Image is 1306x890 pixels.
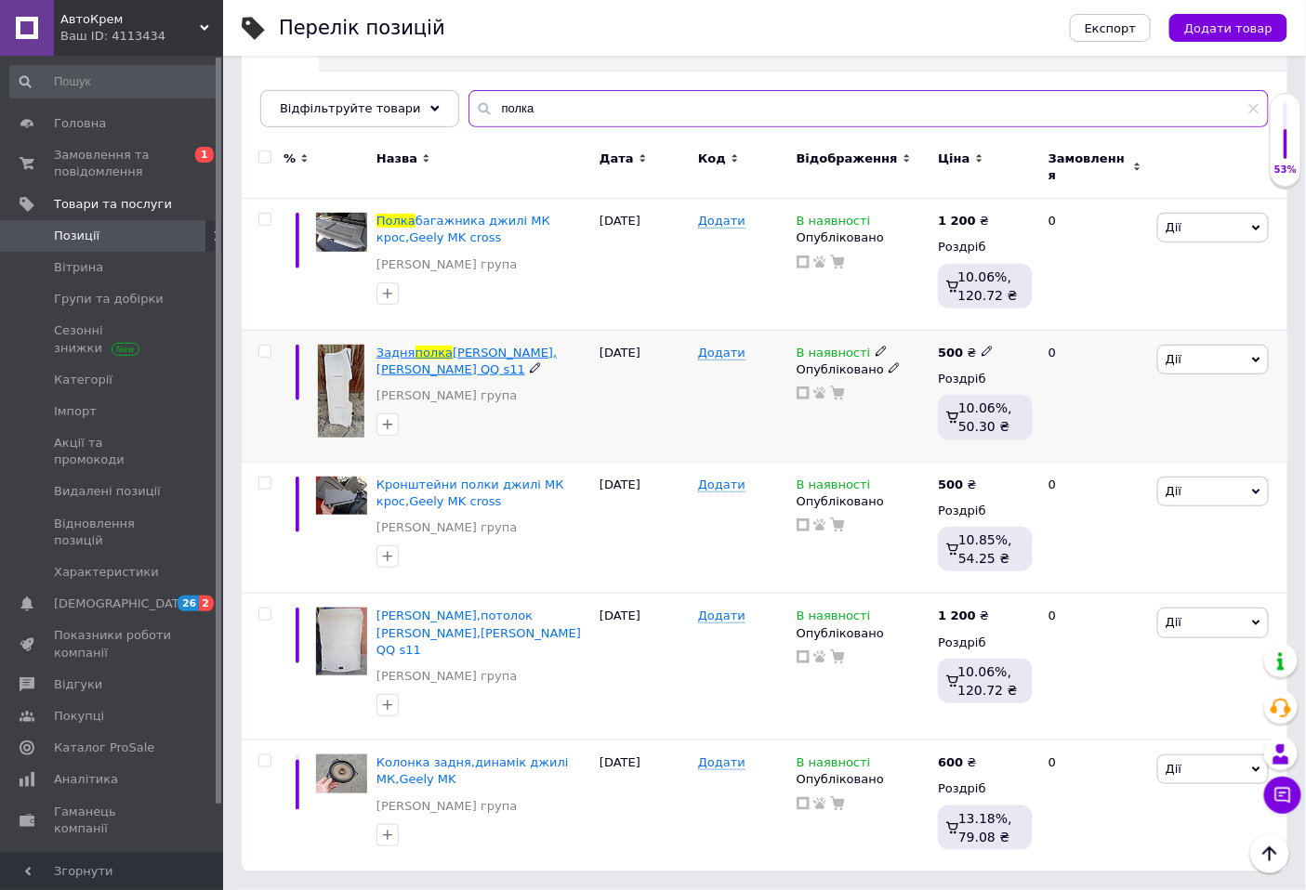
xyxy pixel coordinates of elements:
[54,372,112,388] span: Категорії
[938,371,1033,387] div: Роздріб
[1166,352,1181,366] span: Дії
[938,755,963,769] b: 600
[54,115,106,132] span: Головна
[318,345,364,438] img: Задняя полка Чери куку,chery QQ s11
[54,708,104,725] span: Покупці
[284,151,296,167] span: %
[797,771,930,788] div: Опубліковано
[54,627,172,661] span: Показники роботи компанії
[376,256,517,273] a: [PERSON_NAME] група
[938,503,1033,519] div: Роздріб
[595,330,693,462] div: [DATE]
[797,151,898,167] span: Відображення
[468,90,1269,127] input: Пошук по назві позиції, артикулу і пошуковим запитам
[698,346,745,360] span: Додати
[376,798,517,815] a: [PERSON_NAME] група
[797,625,930,642] div: Опубліковано
[1037,330,1153,462] div: 0
[1166,615,1181,629] span: Дії
[1169,14,1287,42] button: Додати товар
[316,213,367,252] img: Полка багажника джигли МК кросс,Geely MK cross
[698,755,745,770] span: Додати
[938,478,963,491] b: 500
[316,477,367,516] img: Кронштейни полки джилі МК крос,Geely MK cross
[376,387,517,404] a: [PERSON_NAME] група
[54,322,172,356] span: Сезонні знижки
[376,609,581,656] span: [PERSON_NAME],потолок [PERSON_NAME],[PERSON_NAME] QQ s11
[54,196,172,213] span: Товари та послуги
[698,609,745,623] span: Додати
[316,608,367,675] img: Стелла,полок Чери куку,chery QQ s11
[938,754,976,771] div: ₴
[376,151,417,167] span: Назва
[958,400,1012,434] span: 10.06%, 50.30 ₴
[376,214,550,244] a: Полкабагажника джилі МК крос,Geely MK cross
[1250,834,1289,873] button: Наверх
[797,609,871,628] span: В наявності
[54,771,118,788] span: Аналітика
[178,596,199,611] span: 26
[938,609,976,622] b: 1 200
[60,11,200,28] span: АвтоКрем
[1264,777,1301,814] button: Чат з покупцем
[938,780,1033,797] div: Роздріб
[60,28,223,45] div: Ваш ID: 4113434
[1184,21,1273,35] span: Додати товар
[376,214,550,244] span: багажника джилі МК крос,Geely MK cross
[938,477,976,493] div: ₴
[938,345,993,361] div: ₴
[595,740,693,871] div: [DATE]
[316,754,367,793] img: Колонка задняя,динамик джиги МК,Geely MK
[938,239,1033,255] div: Роздріб
[957,269,1017,303] span: 10.06%, 120.72 ₴
[54,564,159,581] span: Характеристики
[797,478,871,497] span: В наявності
[1166,484,1181,498] span: Дії
[600,151,634,167] span: Дата
[595,594,693,740] div: [DATE]
[957,664,1017,698] span: 10.06%, 120.72 ₴
[54,516,172,549] span: Відновлення позицій
[54,596,191,612] span: [DEMOGRAPHIC_DATA]
[698,151,726,167] span: Код
[199,596,214,611] span: 2
[1037,740,1153,871] div: 0
[595,199,693,331] div: [DATE]
[376,478,564,508] a: Кронштейни полки джилі МК крос,Geely MK cross
[54,147,172,180] span: Замовлення та повідомлення
[1037,462,1153,594] div: 0
[1037,199,1153,331] div: 0
[376,214,416,228] span: Полка
[376,519,517,536] a: [PERSON_NAME] група
[54,804,172,837] span: Гаманець компанії
[938,214,976,228] b: 1 200
[54,435,172,468] span: Акції та промокоди
[797,346,871,365] span: В наявності
[376,346,416,360] span: Задня
[9,65,219,98] input: Пошук
[376,755,569,786] a: Колонка задня,динамік джилі МК,Geely MK
[195,147,214,163] span: 1
[698,214,745,229] span: Додати
[1085,21,1137,35] span: Експорт
[938,213,989,229] div: ₴
[54,483,161,500] span: Видалені позиції
[698,478,745,492] span: Додати
[54,739,154,756] span: Каталог ProSale
[376,346,557,376] a: Задняполка[PERSON_NAME],[PERSON_NAME] QQ s11
[1166,220,1181,234] span: Дії
[938,346,963,360] b: 500
[938,635,1033,651] div: Роздріб
[1049,151,1128,184] span: Замовлення
[376,668,517,685] a: [PERSON_NAME] група
[54,291,164,308] span: Групи та добірки
[54,228,99,244] span: Позиції
[797,493,930,510] div: Опубліковано
[1271,164,1300,177] div: 53%
[797,361,930,378] div: Опубліковано
[416,346,454,360] span: полка
[376,346,557,376] span: [PERSON_NAME],[PERSON_NAME] QQ s11
[797,229,930,246] div: Опубліковано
